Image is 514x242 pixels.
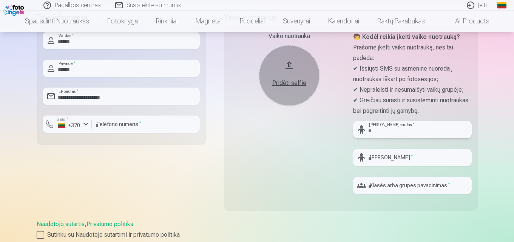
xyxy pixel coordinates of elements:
[230,32,349,41] div: Vaiko nuotrauka
[147,11,187,32] a: Rinkiniai
[98,11,147,32] a: Fotoknyga
[353,63,472,85] p: ✔ Išsiųsti SMS su asmenine nuoroda į nuotraukas iškart po fotosesijos;
[55,117,70,122] label: Šalis
[434,11,499,32] a: All products
[368,11,434,32] a: Raktų pakabukas
[319,11,368,32] a: Kalendoriai
[353,95,472,116] p: ✔ Greičiau surasti ir susisteminti nuotraukas bei pagreitinti jų gamybą.
[37,220,478,239] div: ,
[43,116,92,133] button: Šalis*+370
[86,220,133,228] a: Privatumo politika
[274,11,319,32] a: Suvenyrai
[187,11,231,32] a: Magnetai
[58,122,80,129] div: +370
[16,11,98,32] a: Spausdinti nuotraukas
[231,11,274,32] a: Puodeliai
[37,230,478,239] label: Sutinku su Naudotojo sutartimi ir privatumo politika
[37,220,85,228] a: Naudotojo sutartis
[267,79,312,88] div: Pridėti selfie
[3,3,26,16] img: /fa2
[353,42,472,63] p: Prašome įkelti vaiko nuotrauką, nes tai padeda:
[353,33,460,40] strong: 🧒 Kodėl reikia įkelti vaiko nuotrauką?
[259,45,320,106] button: Pridėti selfie
[353,85,472,95] p: ✔ Nepraleisti ir nesumaišyti vaikų grupėje;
